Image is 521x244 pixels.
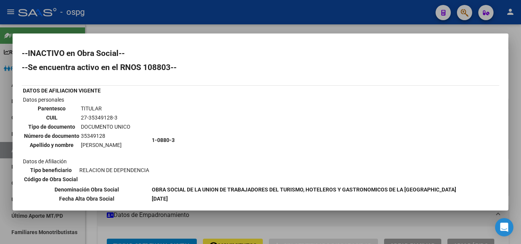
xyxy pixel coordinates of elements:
b: [DATE] [152,196,168,202]
b: 1-0880-3 [152,137,175,143]
th: Apellido y nombre [24,141,80,149]
td: [PERSON_NAME] [80,141,131,149]
td: RELACION DE DEPENDENCIA [79,166,150,174]
h2: --Se encuentra activo en el RNOS 108803-- [22,64,499,71]
b: DATOS DE AFILIACION VIGENTE [23,88,101,94]
td: TITULAR [80,104,131,113]
th: Código de Obra Social [24,175,78,183]
th: Número de documento [24,132,80,140]
th: CUIL [24,113,80,122]
td: 35349128 [80,132,131,140]
td: 27-35349128-3 [80,113,131,122]
div: Open Intercom Messenger [495,218,513,236]
h2: --INACTIVO en Obra Social-- [22,49,499,57]
th: Fecha Alta Obra Social [23,195,151,203]
b: OBRA SOCIAL DE LA UNION DE TRABAJADORES DEL TURISMO, HOTELEROS Y GASTRONOMICOS DE LA [GEOGRAPHIC_... [152,187,456,193]
th: Parentesco [24,104,80,113]
th: Denominación Obra Social [23,185,151,194]
th: Tipo beneficiario [24,166,78,174]
td: DOCUMENTO UNICO [80,123,131,131]
th: Tipo de documento [24,123,80,131]
td: Datos personales Datos de Afiliación [23,96,151,185]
